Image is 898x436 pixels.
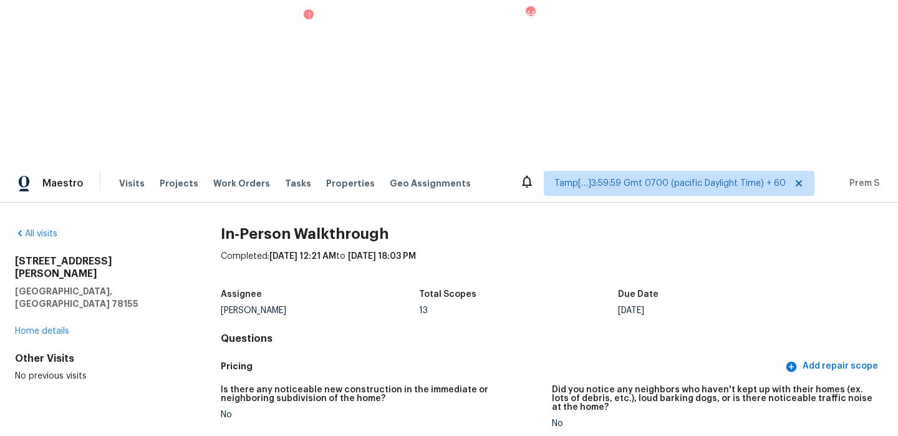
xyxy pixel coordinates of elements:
h5: Did you notice any neighbors who haven't kept up with their homes (ex. lots of debris, etc.), lou... [552,385,873,412]
h2: In-Person Walkthrough [221,228,883,240]
h2: [STREET_ADDRESS][PERSON_NAME] [15,255,181,280]
h5: Due Date [618,290,659,299]
span: Properties [326,177,375,190]
div: Other Visits [15,352,181,365]
h5: [GEOGRAPHIC_DATA], [GEOGRAPHIC_DATA] 78155 [15,285,181,310]
div: 13 [419,306,618,315]
h5: Pricing [221,360,783,373]
span: Geo Assignments [390,177,471,190]
span: Add repair scope [788,359,878,374]
h5: Assignee [221,290,262,299]
a: Home details [15,327,69,336]
span: No previous visits [15,372,87,380]
span: Prem S [844,177,879,190]
div: Completed: to [221,250,883,283]
h5: Total Scopes [419,290,476,299]
button: Add repair scope [783,355,883,378]
span: [DATE] 12:21 AM [269,252,336,261]
span: Visits [119,177,145,190]
div: [DATE] [618,306,817,315]
span: Tamp[…]3:59:59 Gmt 0700 (pacific Daylight Time) + 60 [554,177,786,190]
div: No [221,410,542,419]
div: No [552,419,873,428]
h4: Questions [221,332,883,345]
a: All visits [15,230,57,238]
span: Work Orders [213,177,270,190]
div: [PERSON_NAME] [221,306,420,315]
span: Projects [160,177,198,190]
span: Tasks [285,179,311,188]
h5: Is there any noticeable new construction in the immediate or neighboring subdivision of the home? [221,385,542,403]
span: Maestro [42,177,84,190]
span: [DATE] 18:03 PM [348,252,416,261]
